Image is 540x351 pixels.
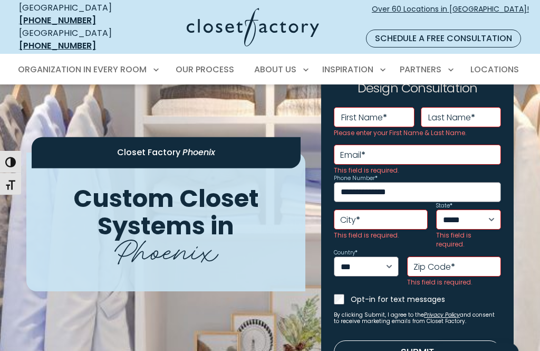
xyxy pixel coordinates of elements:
label: State [436,204,452,209]
label: City [340,216,360,225]
div: [GEOGRAPHIC_DATA] [19,27,134,52]
span: About Us [254,63,296,75]
div: This field is required. [436,231,501,249]
img: Closet Factory Logo [187,8,319,46]
label: First Name [341,114,387,122]
span: Phoenix [114,225,218,272]
div: This field is required. [334,166,501,175]
label: Opt-in for text messages [351,295,501,305]
small: By clicking Submit, I agree to the and consent to receive marketing emails from Closet Factory. [334,312,501,325]
span: Inspiration [322,63,373,75]
label: Email [340,151,365,160]
span: Closet Factory [117,147,180,159]
a: Privacy Policy [424,311,460,319]
span: Design Consultation [358,80,478,97]
div: Please enter your First Name & Last Name. [334,129,501,138]
span: Our Process [176,63,234,75]
span: Custom Closet Systems in [73,182,259,243]
label: Zip Code [413,263,455,272]
a: [PHONE_NUMBER] [19,40,96,52]
a: [PHONE_NUMBER] [19,14,96,26]
a: Schedule a Free Consultation [366,30,521,48]
span: Phoenix [182,147,215,159]
label: Last Name [428,114,475,122]
span: Over 60 Locations in [GEOGRAPHIC_DATA]! [372,4,529,26]
label: Country [334,251,358,256]
div: This field is required. [334,231,428,240]
nav: Primary Menu [11,55,529,84]
span: Organization in Every Room [18,63,147,75]
div: This field is required. [407,278,501,287]
span: Partners [400,63,441,75]
label: Phone Number [334,176,378,182]
div: [GEOGRAPHIC_DATA] [19,2,134,27]
span: Locations [470,63,519,75]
